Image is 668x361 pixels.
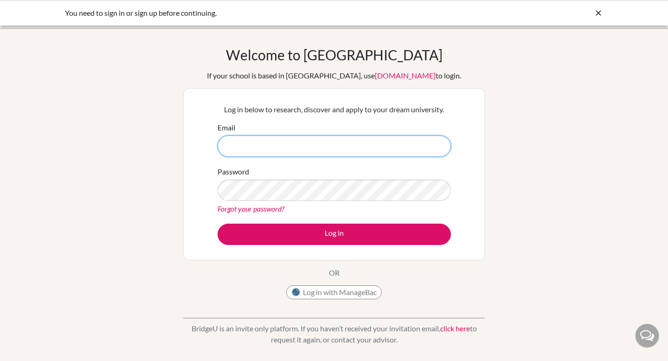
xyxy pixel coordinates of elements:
div: You need to sign in or sign up before continuing. [65,7,464,19]
p: Log in below to research, discover and apply to your dream university. [218,104,451,115]
label: Email [218,122,235,133]
label: Password [218,166,249,177]
a: Forgot your password? [218,204,284,213]
a: click here [440,324,470,333]
p: BridgeU is an invite only platform. If you haven’t received your invitation email, to request it ... [183,323,485,345]
button: Log in [218,224,451,245]
p: OR [329,267,340,278]
span: Help [21,6,40,15]
a: [DOMAIN_NAME] [375,71,436,80]
div: If your school is based in [GEOGRAPHIC_DATA], use to login. [207,70,461,81]
button: Log in with ManageBac [286,285,382,299]
h1: Welcome to [GEOGRAPHIC_DATA] [226,46,443,63]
